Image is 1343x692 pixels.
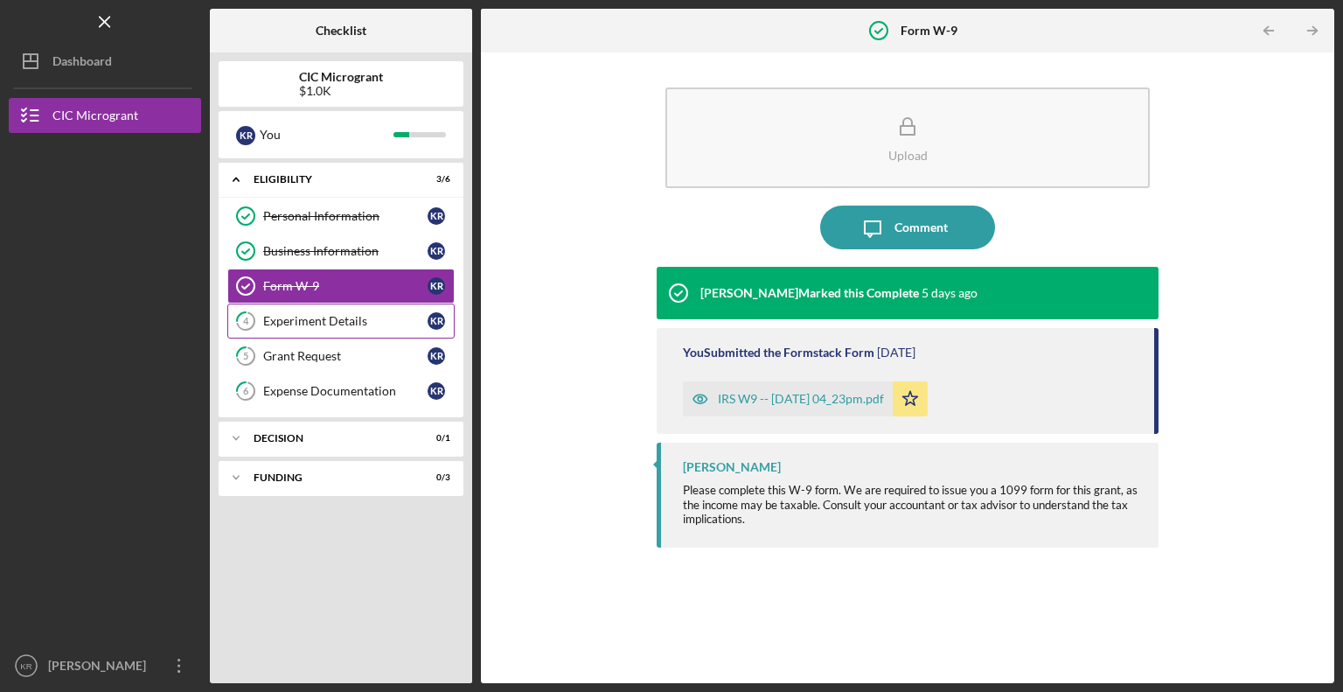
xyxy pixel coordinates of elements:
[428,277,445,295] div: K R
[683,346,874,360] div: You Submitted the Formstack Form
[9,98,201,133] button: CIC Microgrant
[428,382,445,400] div: K R
[52,98,138,137] div: CIC Microgrant
[419,472,450,483] div: 0 / 3
[227,234,455,269] a: Business InformationKR
[254,472,407,483] div: FUNDING
[263,349,428,363] div: Grant Request
[877,346,915,360] time: 2025-08-20 20:23
[254,174,407,185] div: ELIGIBILITY
[9,44,201,79] button: Dashboard
[299,70,383,84] b: CIC Microgrant
[888,149,928,162] div: Upload
[227,339,455,374] a: 5Grant RequestKR
[263,209,428,223] div: Personal Information
[20,661,31,671] text: KR
[254,433,407,444] div: Decision
[299,84,383,98] div: $1.0K
[683,460,781,474] div: [PERSON_NAME]
[683,483,1138,526] span: Please complete this W-9 form. We are required to issue you a 1099 form for this grant, as the in...
[683,381,928,416] button: IRS W9 -- [DATE] 04_23pm.pdf
[227,374,455,409] a: 6Expense DocumentationKR
[419,174,450,185] div: 3 / 6
[922,286,978,300] time: 2025-08-26 19:17
[260,120,393,150] div: You
[665,87,1150,188] button: Upload
[263,314,428,328] div: Experiment Details
[227,199,455,234] a: Personal InformationKR
[428,347,445,365] div: K R
[227,269,455,304] a: Form W-9KR
[243,386,249,397] tspan: 6
[820,206,995,249] button: Comment
[316,24,366,38] b: Checklist
[718,392,884,406] div: IRS W9 -- [DATE] 04_23pm.pdf
[263,244,428,258] div: Business Information
[236,126,255,145] div: K R
[263,384,428,398] div: Expense Documentation
[52,44,112,83] div: Dashboard
[428,312,445,330] div: K R
[419,433,450,444] div: 0 / 1
[263,279,428,293] div: Form W-9
[700,286,919,300] div: [PERSON_NAME] Marked this Complete
[227,304,455,339] a: 4Experiment DetailsKR
[894,206,948,249] div: Comment
[428,207,445,225] div: K R
[428,242,445,260] div: K R
[243,351,248,362] tspan: 5
[901,24,957,38] b: Form W-9
[44,648,157,688] div: [PERSON_NAME]
[243,316,249,327] tspan: 4
[9,648,201,683] button: KR[PERSON_NAME]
